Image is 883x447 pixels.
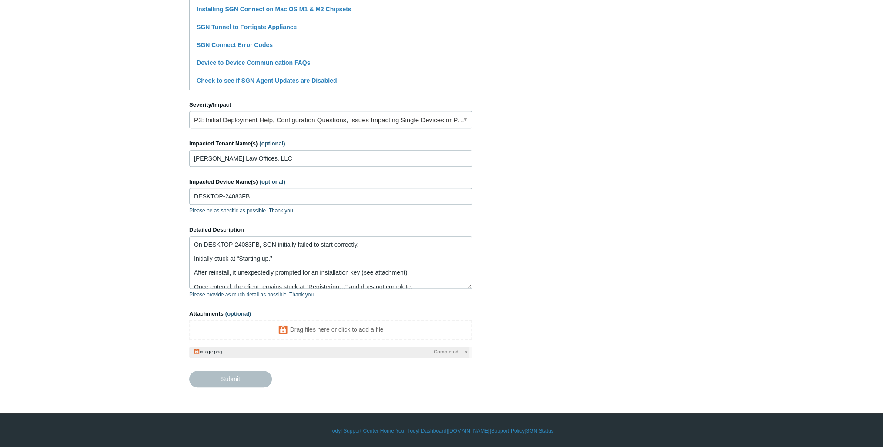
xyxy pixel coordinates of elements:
label: Impacted Tenant Name(s) [189,139,472,148]
a: Todyl Support Center Home [330,427,394,435]
span: x [465,348,468,356]
span: (optional) [225,310,251,317]
a: Check to see if SGN Agent Updates are Disabled [197,77,337,84]
a: Support Policy [491,427,525,435]
a: Your Todyl Dashboard [395,427,446,435]
a: SGN Connect Error Codes [197,41,273,48]
a: P3: Initial Deployment Help, Configuration Questions, Issues Impacting Single Devices or Past Out... [189,111,472,128]
a: Installing SGN Connect on Mac OS M1 & M2 Chipsets [197,6,351,13]
label: Severity/Impact [189,101,472,109]
input: Submit [189,371,272,387]
label: Attachments [189,309,472,318]
a: SGN Tunnel to Fortigate Appliance [197,24,297,30]
p: Please provide as much detail as possible. Thank you. [189,291,472,299]
span: Completed [434,348,458,356]
a: SGN Status [526,427,553,435]
a: Device to Device Communication FAQs [197,59,310,66]
div: | | | | [189,427,694,435]
span: (optional) [260,178,285,185]
label: Detailed Description [189,225,472,234]
p: Please be as specific as possible. Thank you. [189,207,472,215]
a: [DOMAIN_NAME] [448,427,489,435]
label: Impacted Device Name(s) [189,178,472,186]
span: (optional) [259,140,285,147]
